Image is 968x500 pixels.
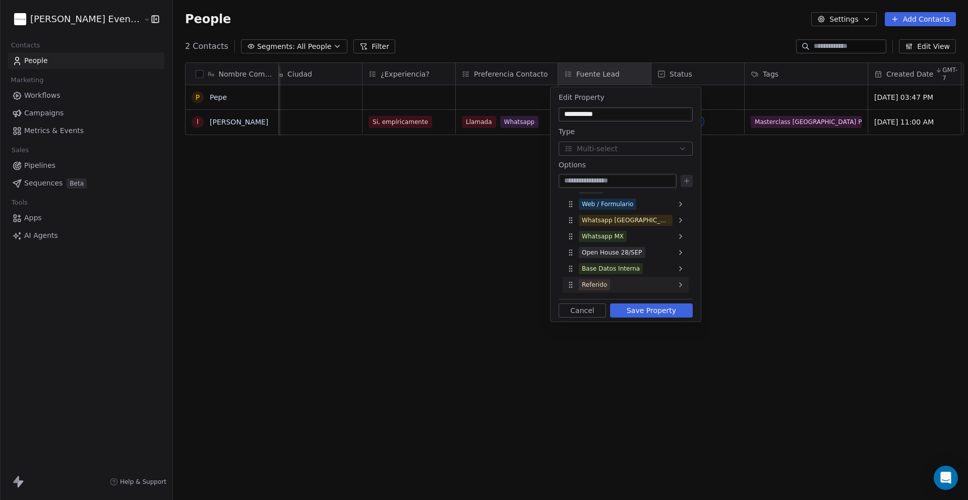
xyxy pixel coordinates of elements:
img: website_grey.svg [16,26,24,34]
div: Web / Formulario [582,200,633,209]
div: Domain: [DOMAIN_NAME] [26,26,111,34]
div: Whatsapp MX [563,228,689,244]
div: v 4.0.25 [28,16,49,24]
button: Cancel [559,303,606,318]
div: Keywords by Traffic [111,59,170,66]
div: Referido [563,277,689,293]
div: Open House 28/SEP [563,244,689,261]
div: Whatsapp MX [582,232,624,241]
button: Multi-select [559,142,693,156]
div: Domain Overview [38,59,90,66]
span: Edit Property [559,93,604,101]
span: Multi-select [577,144,618,154]
div: Web / Formulario [563,196,689,212]
div: Open House 28/SEP [582,248,642,257]
img: tab_domain_overview_orange.svg [27,58,35,67]
div: Referido [582,280,607,289]
button: Save Property [610,303,693,318]
div: Whatsapp [GEOGRAPHIC_DATA] [582,216,670,225]
img: tab_keywords_by_traffic_grey.svg [100,58,108,67]
span: Type [559,128,575,136]
span: Options [559,160,586,170]
div: Base Datos Interna [563,261,689,277]
div: Whatsapp [GEOGRAPHIC_DATA] [563,212,689,228]
div: Base Datos Interna [582,264,640,273]
img: logo_orange.svg [16,16,24,24]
